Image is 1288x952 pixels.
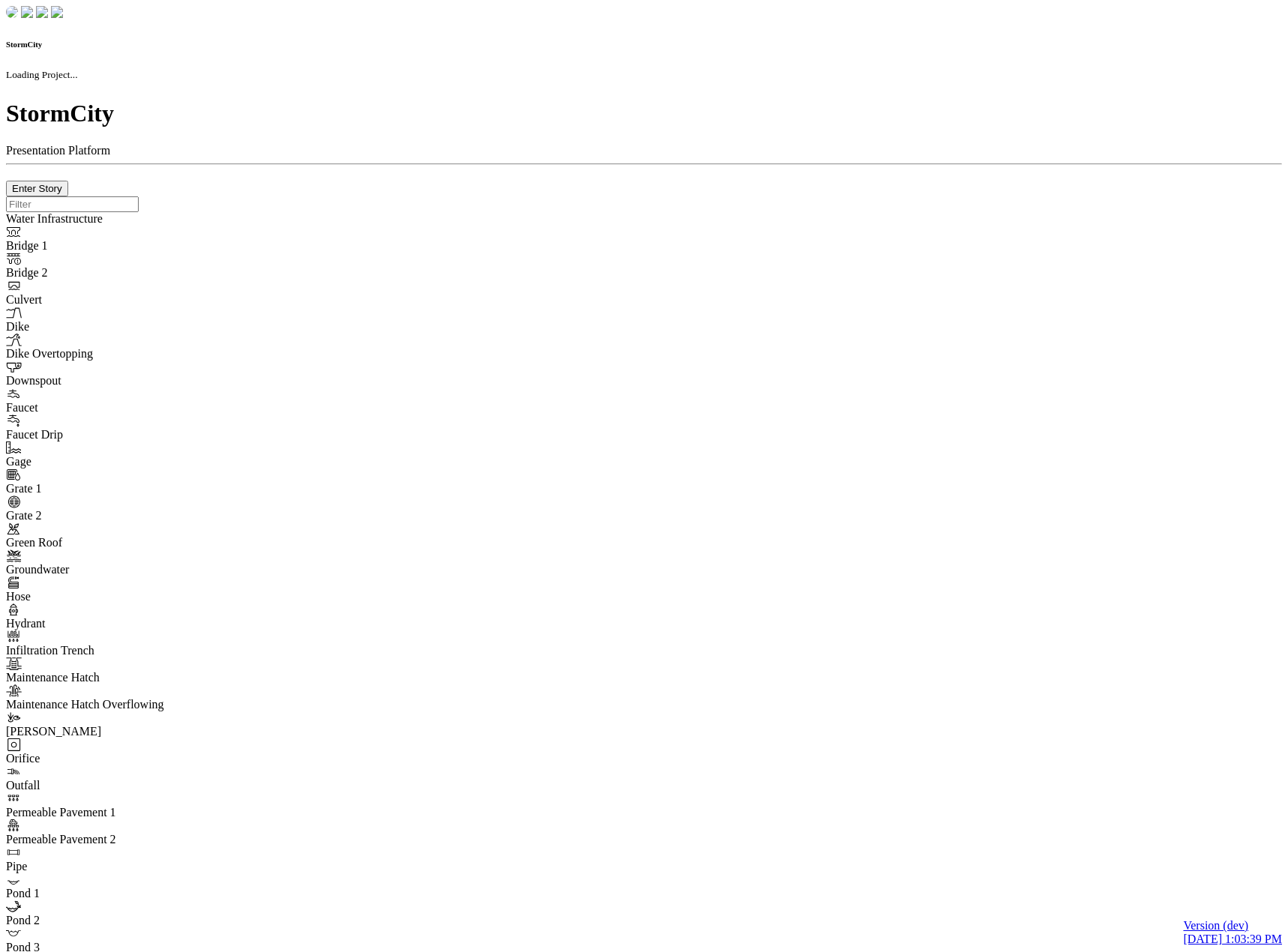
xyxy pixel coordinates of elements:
[6,752,210,765] div: Orifice
[6,212,210,226] div: Water Infrastructure
[6,239,210,253] div: Bridge 1
[1183,933,1282,945] span: [DATE] 1:03:39 PM
[6,6,18,18] img: chi-fish-down.png
[1183,919,1282,946] a: Version (dev) [DATE] 1:03:39 PM
[6,671,210,684] div: Maintenance Hatch
[6,563,210,576] div: Groundwater
[6,887,210,900] div: Pond 1
[6,196,139,212] input: Filter
[6,320,210,334] div: Dike
[6,455,210,469] div: Gage
[6,698,210,711] div: Maintenance Hatch Overflowing
[51,6,63,18] img: chi-fish-blink.png
[6,181,68,196] button: Enter Story
[6,100,1282,127] h1: StormCity
[6,428,210,442] div: Faucet Drip
[6,860,210,873] div: Pipe
[6,40,1282,49] h6: StormCity
[6,374,210,388] div: Downspout
[6,69,78,80] small: Loading Project...
[6,144,110,157] span: Presentation Platform
[6,617,210,630] div: Hydrant
[6,401,210,415] div: Faucet
[36,6,48,18] img: chi-fish-up.png
[6,347,210,361] div: Dike Overtopping
[6,293,210,307] div: Culvert
[6,590,210,603] div: Hose
[6,833,210,846] div: Permeable Pavement 2
[6,536,210,549] div: Green Roof
[6,914,210,927] div: Pond 2
[6,482,210,495] div: Grate 1
[6,509,210,522] div: Grate 2
[21,6,33,18] img: chi-fish-down.png
[6,725,210,738] div: [PERSON_NAME]
[6,644,210,657] div: Infiltration Trench
[6,266,210,280] div: Bridge 2
[6,779,210,792] div: Outfall
[6,806,210,819] div: Permeable Pavement 1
